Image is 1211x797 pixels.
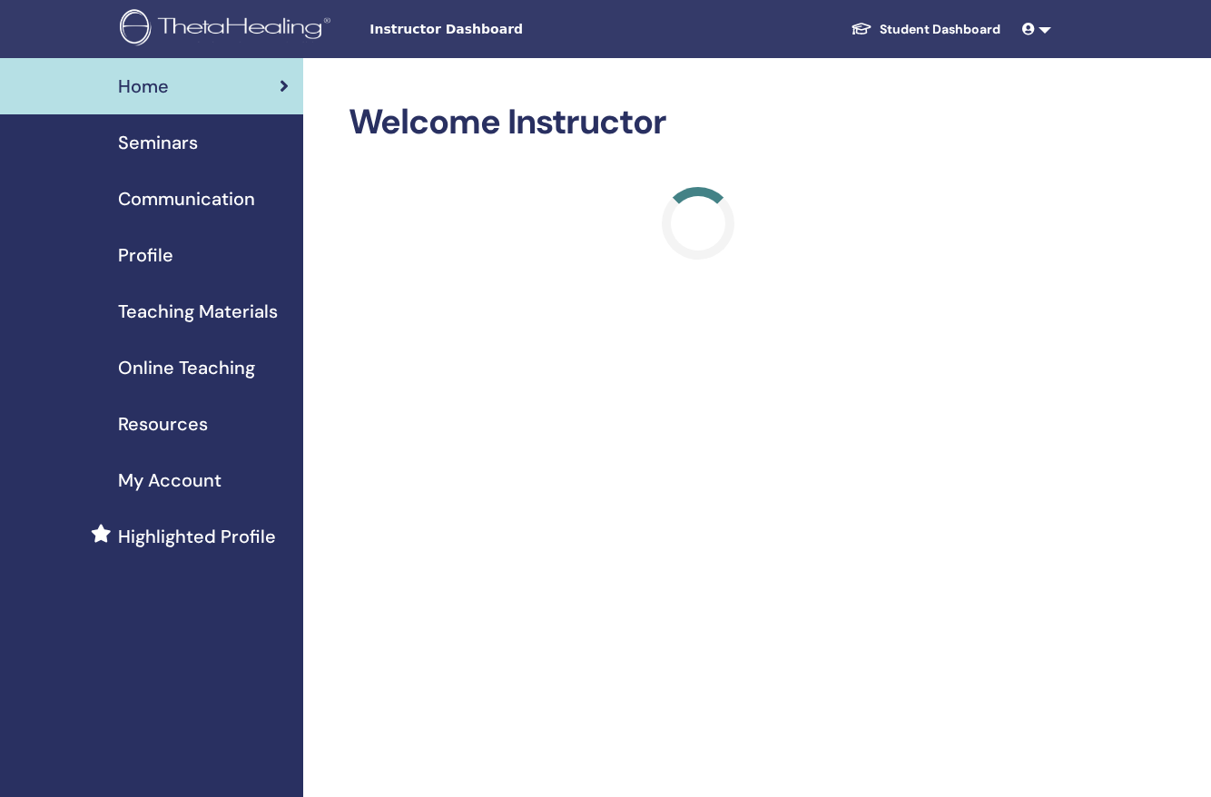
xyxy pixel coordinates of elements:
h2: Welcome Instructor [349,102,1049,143]
span: Resources [118,410,208,438]
span: Instructor Dashboard [369,20,642,39]
span: Highlighted Profile [118,523,276,550]
a: Student Dashboard [836,13,1015,46]
span: My Account [118,467,222,494]
span: Online Teaching [118,354,255,381]
span: Profile [118,241,173,269]
span: Teaching Materials [118,298,278,325]
span: Communication [118,185,255,212]
span: Home [118,73,169,100]
img: graduation-cap-white.svg [851,21,872,36]
img: logo.png [120,9,337,50]
span: Seminars [118,129,198,156]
